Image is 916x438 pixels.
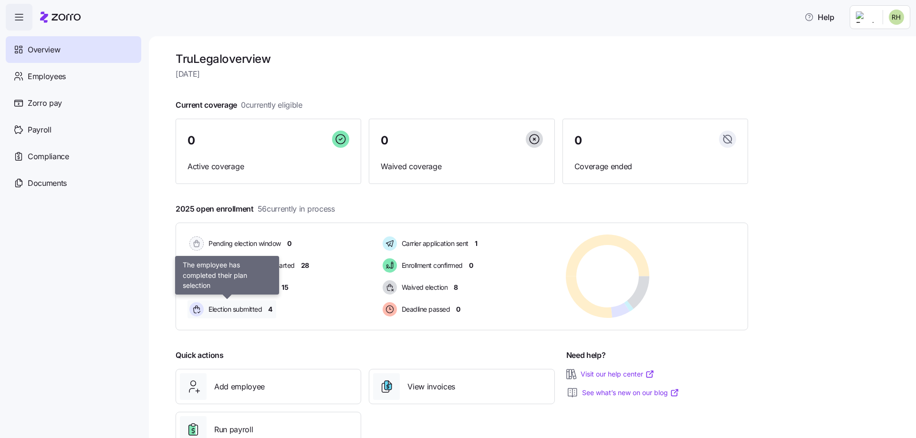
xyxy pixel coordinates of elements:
span: Carrier application sent [399,239,468,248]
span: 56 currently in process [258,203,335,215]
span: Enrollment confirmed [399,261,463,270]
span: Run payroll [214,424,253,436]
span: Zorro pay [28,97,62,109]
span: Waived coverage [381,161,542,173]
span: Quick actions [176,349,224,361]
span: Current coverage [176,99,302,111]
span: View invoices [407,381,455,393]
span: 4 [268,305,272,314]
a: Visit our help center [581,369,655,379]
a: Compliance [6,143,141,170]
span: Election active: Hasn't started [206,261,295,270]
span: 8 [454,283,458,292]
span: 0 [187,135,195,146]
span: 0 currently eligible [241,99,302,111]
span: Pending election window [206,239,281,248]
span: 28 [301,261,309,270]
span: Deadline passed [399,305,450,314]
button: Help [797,8,842,27]
span: Overview [28,44,60,56]
span: [DATE] [176,68,748,80]
span: Documents [28,177,67,189]
span: 0 [456,305,460,314]
span: 15 [281,283,288,292]
span: Employees [28,71,66,82]
span: 0 [381,135,388,146]
span: 0 [469,261,473,270]
span: Coverage ended [574,161,736,173]
a: Overview [6,36,141,63]
span: 1 [475,239,478,248]
span: 2025 open enrollment [176,203,335,215]
span: Election submitted [206,305,262,314]
a: Zorro pay [6,90,141,116]
span: Compliance [28,151,69,163]
span: Payroll [28,124,52,136]
span: Help [804,11,834,23]
a: Employees [6,63,141,90]
h1: TruLegal overview [176,51,748,66]
a: Documents [6,170,141,196]
a: See what’s new on our blog [582,388,679,397]
span: 0 [287,239,291,248]
img: 9866fcb425cea38f43e255766a713f7f [889,10,904,25]
span: Waived election [399,283,448,292]
span: Add employee [214,381,265,393]
img: Employer logo [856,11,875,23]
span: Active coverage [187,161,349,173]
span: Election active: Started [206,283,275,292]
span: 0 [574,135,582,146]
a: Payroll [6,116,141,143]
span: Need help? [566,349,606,361]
